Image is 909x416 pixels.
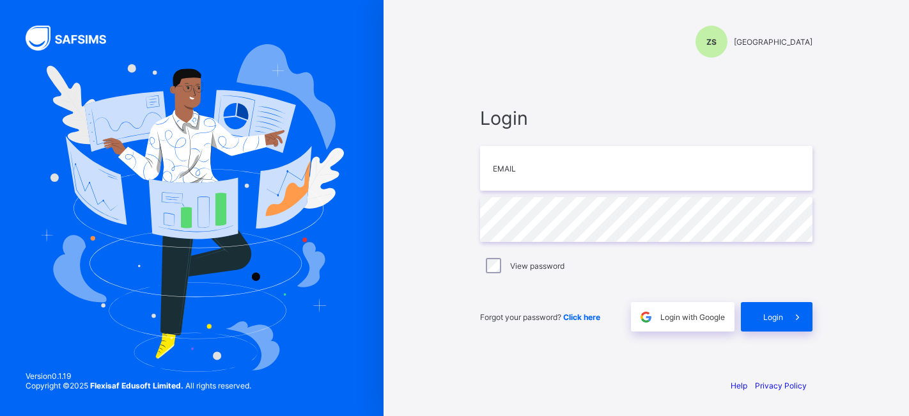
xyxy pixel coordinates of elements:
img: Hero Image [40,44,344,372]
span: Version 0.1.19 [26,371,251,381]
span: Login [763,312,783,322]
img: SAFSIMS Logo [26,26,121,51]
label: View password [510,261,564,271]
a: Click here [563,312,600,322]
span: ZS [706,37,717,47]
strong: Flexisaf Edusoft Limited. [90,381,183,390]
span: Login [480,107,812,129]
span: Copyright © 2025 All rights reserved. [26,381,251,390]
span: Forgot your password? [480,312,600,322]
a: Help [731,381,747,390]
span: Login with Google [660,312,725,322]
img: google.396cfc9801f0270233282035f929180a.svg [639,310,653,324]
a: Privacy Policy [755,381,807,390]
span: [GEOGRAPHIC_DATA] [734,37,812,47]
